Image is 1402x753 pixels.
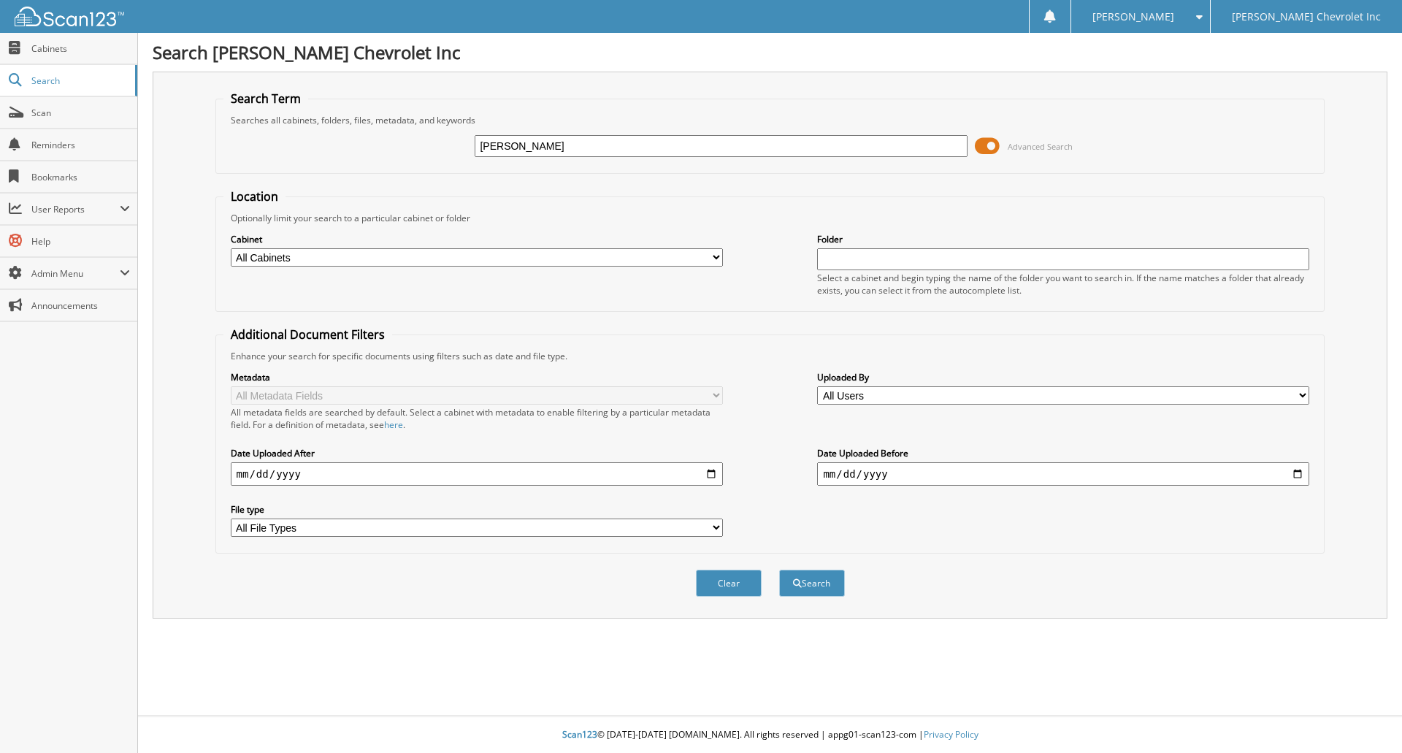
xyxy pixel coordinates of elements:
img: scan123-logo-white.svg [15,7,124,26]
button: Search [779,570,845,597]
legend: Additional Document Filters [223,326,392,343]
span: [PERSON_NAME] Chevrolet Inc [1232,12,1381,21]
a: Privacy Policy [924,728,978,741]
label: Uploaded By [817,371,1309,383]
button: Clear [696,570,762,597]
label: Date Uploaded Before [817,447,1309,459]
span: Bookmarks [31,171,130,183]
label: Folder [817,233,1309,245]
span: Advanced Search [1008,141,1073,152]
legend: Search Term [223,91,308,107]
label: File type [231,503,723,516]
label: Date Uploaded After [231,447,723,459]
span: Reminders [31,139,130,151]
h1: Search [PERSON_NAME] Chevrolet Inc [153,40,1387,64]
label: Cabinet [231,233,723,245]
legend: Location [223,188,286,205]
span: Announcements [31,299,130,312]
span: Cabinets [31,42,130,55]
input: end [817,462,1309,486]
a: here [384,418,403,431]
span: Admin Menu [31,267,120,280]
span: Scan [31,107,130,119]
iframe: Chat Widget [1329,683,1402,753]
div: Optionally limit your search to a particular cabinet or folder [223,212,1317,224]
div: Enhance your search for specific documents using filters such as date and file type. [223,350,1317,362]
div: © [DATE]-[DATE] [DOMAIN_NAME]. All rights reserved | appg01-scan123-com | [138,717,1402,753]
input: start [231,462,723,486]
span: User Reports [31,203,120,215]
span: [PERSON_NAME] [1092,12,1174,21]
span: Search [31,74,128,87]
span: Scan123 [562,728,597,741]
span: Help [31,235,130,248]
div: Select a cabinet and begin typing the name of the folder you want to search in. If the name match... [817,272,1309,297]
label: Metadata [231,371,723,383]
div: Searches all cabinets, folders, files, metadata, and keywords [223,114,1317,126]
div: All metadata fields are searched by default. Select a cabinet with metadata to enable filtering b... [231,406,723,431]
